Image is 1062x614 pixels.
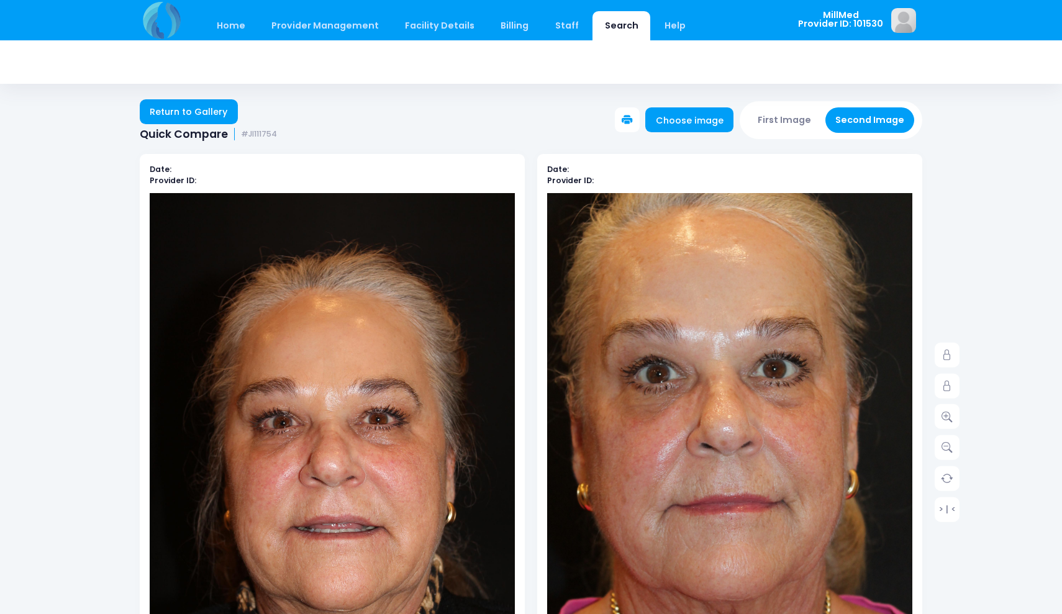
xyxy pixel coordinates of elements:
[543,11,591,40] a: Staff
[547,175,594,186] b: Provider ID:
[140,99,238,124] a: Return to Gallery
[241,130,277,139] small: #JI111754
[259,11,391,40] a: Provider Management
[798,11,883,29] span: MillMed Provider ID: 101530
[204,11,257,40] a: Home
[150,175,196,186] b: Provider ID:
[140,128,228,141] span: Quick Compare
[748,107,822,133] button: First Image
[935,497,960,521] a: > | <
[592,11,650,40] a: Search
[645,107,733,132] a: Choose image
[393,11,487,40] a: Facility Details
[653,11,698,40] a: Help
[825,107,915,133] button: Second Image
[891,8,916,33] img: image
[489,11,541,40] a: Billing
[547,164,569,174] b: Date:
[150,164,171,174] b: Date:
